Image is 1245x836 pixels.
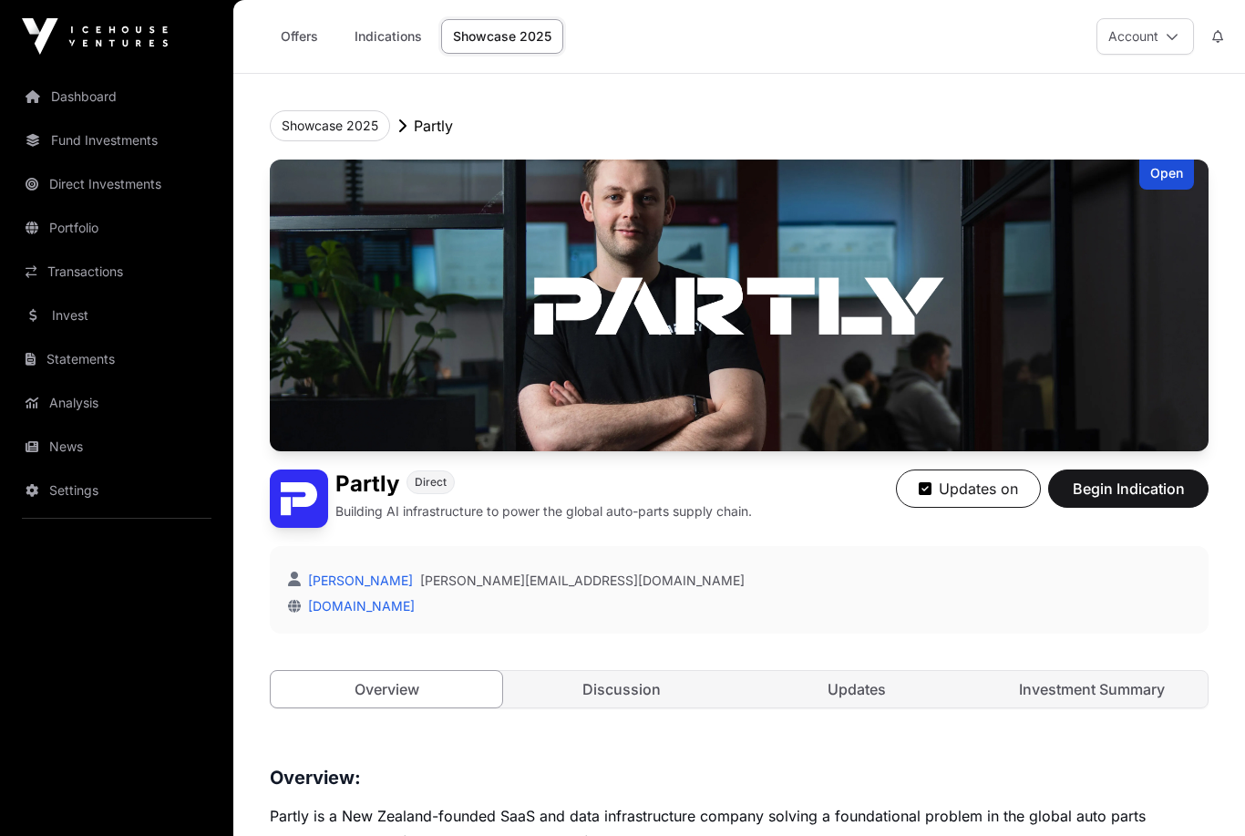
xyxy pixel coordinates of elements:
[414,115,453,137] p: Partly
[741,671,972,707] a: Updates
[262,19,335,54] a: Offers
[1048,488,1209,506] a: Begin Indication
[415,475,447,490] span: Direct
[15,470,219,511] a: Settings
[301,598,415,614] a: [DOMAIN_NAME]
[271,671,1208,707] nav: Tabs
[270,670,503,708] a: Overview
[335,502,752,521] p: Building AI infrastructure to power the global auto-parts supply chain.
[15,164,219,204] a: Direct Investments
[15,208,219,248] a: Portfolio
[506,671,737,707] a: Discussion
[1096,18,1194,55] button: Account
[343,19,434,54] a: Indications
[15,77,219,117] a: Dashboard
[270,763,1209,792] h3: Overview:
[15,120,219,160] a: Fund Investments
[441,19,563,54] a: Showcase 2025
[976,671,1208,707] a: Investment Summary
[1048,470,1209,508] button: Begin Indication
[270,470,328,528] img: Partly
[22,18,168,55] img: Icehouse Ventures Logo
[1139,160,1194,190] div: Open
[15,252,219,292] a: Transactions
[1154,748,1245,836] iframe: Chat Widget
[270,160,1209,451] img: Partly
[896,470,1041,508] button: Updates on
[270,110,390,141] button: Showcase 2025
[304,573,413,588] a: [PERSON_NAME]
[15,295,219,335] a: Invest
[1071,478,1186,500] span: Begin Indication
[335,470,399,499] h1: Partly
[15,339,219,379] a: Statements
[15,383,219,423] a: Analysis
[15,427,219,467] a: News
[420,572,745,590] a: [PERSON_NAME][EMAIL_ADDRESS][DOMAIN_NAME]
